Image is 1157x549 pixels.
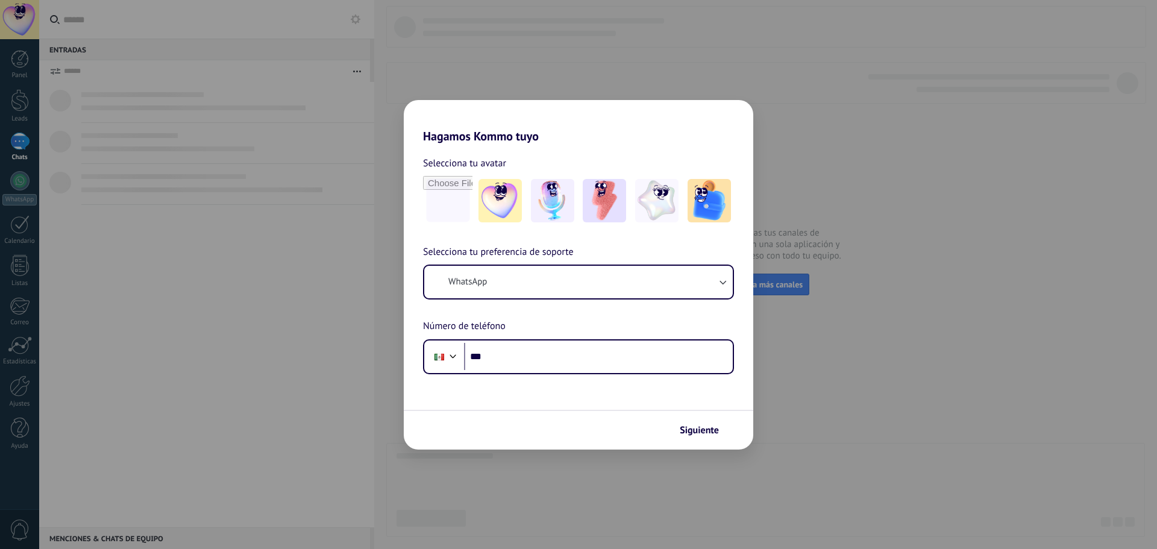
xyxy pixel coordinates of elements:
[478,179,522,222] img: -1.jpeg
[674,420,735,441] button: Siguiente
[404,100,753,143] h2: Hagamos Kommo tuyo
[635,179,679,222] img: -4.jpeg
[531,179,574,222] img: -2.jpeg
[423,245,574,260] span: Selecciona tu preferencia de soporte
[424,266,733,298] button: WhatsApp
[688,179,731,222] img: -5.jpeg
[448,276,487,288] span: WhatsApp
[428,344,451,369] div: Mexico: + 52
[423,155,506,171] span: Selecciona tu avatar
[680,426,719,434] span: Siguiente
[583,179,626,222] img: -3.jpeg
[423,319,506,334] span: Número de teléfono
